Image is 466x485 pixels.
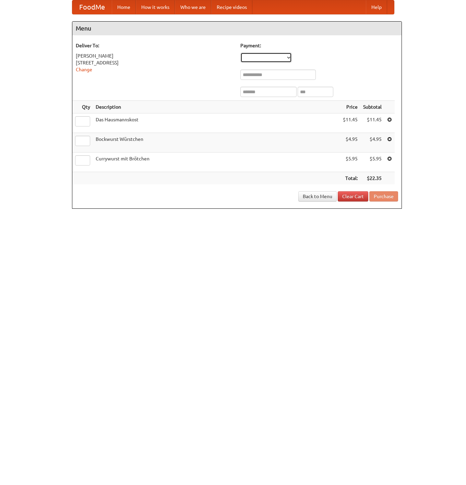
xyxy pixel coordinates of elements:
[76,59,234,66] div: [STREET_ADDRESS]
[340,113,360,133] td: $11.45
[112,0,136,14] a: Home
[360,113,384,133] td: $11.45
[72,0,112,14] a: FoodMe
[366,0,387,14] a: Help
[93,153,340,172] td: Currywurst mit Brötchen
[360,101,384,113] th: Subtotal
[360,133,384,153] td: $4.95
[76,42,234,49] h5: Deliver To:
[240,42,398,49] h5: Payment:
[340,133,360,153] td: $4.95
[360,153,384,172] td: $5.95
[72,22,402,35] h4: Menu
[340,153,360,172] td: $5.95
[136,0,175,14] a: How it works
[369,191,398,202] button: Purchase
[340,101,360,113] th: Price
[298,191,337,202] a: Back to Menu
[93,101,340,113] th: Description
[72,101,93,113] th: Qty
[76,52,234,59] div: [PERSON_NAME]
[93,113,340,133] td: Das Hausmannskost
[175,0,211,14] a: Who we are
[360,172,384,185] th: $22.35
[211,0,252,14] a: Recipe videos
[340,172,360,185] th: Total:
[76,67,92,72] a: Change
[93,133,340,153] td: Bockwurst Würstchen
[338,191,368,202] a: Clear Cart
